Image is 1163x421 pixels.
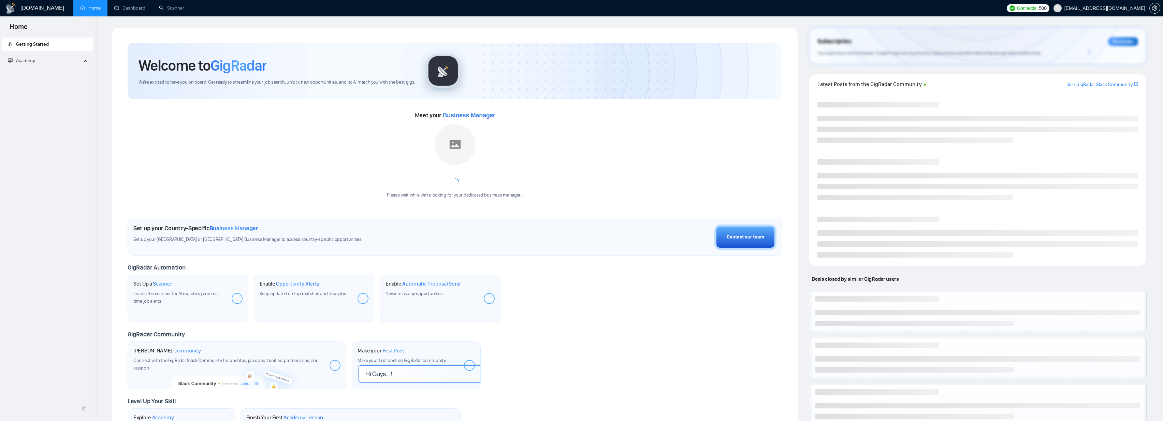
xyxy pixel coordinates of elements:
[415,112,495,119] span: Meet your
[210,56,266,75] span: GigRadar
[817,80,922,88] span: Latest Posts from the GigRadar Community
[133,347,201,354] h1: [PERSON_NAME]
[173,347,201,354] span: Community
[133,236,519,243] span: Set up your [GEOGRAPHIC_DATA] or [GEOGRAPHIC_DATA] Business Manager to access country-specific op...
[133,358,319,371] span: Connect with the GigRadar Slack Community for updates, job opportunities, partnerships, and support.
[402,280,461,287] span: Automatic Proposal Send
[383,192,527,199] div: Please wait while we're looking for your dedicated business manager...
[159,5,184,11] a: searchScanner
[172,358,302,389] img: slackcommunity-bg.png
[386,291,444,296] span: Never miss any opportunities.
[276,280,319,287] span: Opportunity Alerts
[1149,5,1160,11] a: setting
[727,233,764,241] div: Contact our team
[450,177,461,188] span: loading
[80,5,101,11] a: homeHome
[260,291,347,296] span: Keep updated on top matches and new jobs.
[133,414,174,421] h1: Explore
[1039,4,1046,12] span: 500
[714,224,776,250] button: Contact our team
[809,273,901,285] span: Deals closed by similar GigRadar users
[1149,3,1160,14] button: setting
[133,224,258,232] h1: Set up your Country-Specific
[2,70,93,75] li: Academy Homepage
[133,291,220,304] span: Enable the scanner for AI matching and real-time job alerts.
[382,347,404,354] span: First Post
[128,397,176,405] span: Level Up Your Skill
[817,36,851,47] span: Subscription
[209,224,258,232] span: Business Manager
[81,405,88,412] span: double-left
[153,280,172,287] span: Scanner
[8,42,13,46] span: rocket
[128,331,185,338] span: GigRadar Community
[2,38,93,51] li: Getting Started
[1067,81,1133,88] a: Join GigRadar Slack Community
[16,41,49,47] span: Getting Started
[16,58,35,63] span: Academy
[817,50,1042,56] span: Your subscription will be renewed. To keep things running smoothly, make sure your payment method...
[139,56,266,75] h1: Welcome to
[4,22,33,36] span: Home
[128,264,185,271] span: GigRadar Automation
[1055,6,1060,11] span: user
[358,358,446,363] span: Make your first post on GigRadar community.
[260,280,320,287] h1: Enable
[8,58,13,63] span: fund-projection-screen
[358,347,404,354] h1: Make your
[114,5,145,11] a: dashboardDashboard
[284,414,323,421] span: Academy Lesson
[1017,4,1037,12] span: Connects:
[8,58,35,63] span: Academy
[1134,81,1138,87] a: export
[1150,5,1160,11] span: setting
[5,3,16,14] img: logo
[152,414,174,421] span: Academy
[386,280,461,287] h1: Enable
[133,280,172,287] h1: Set Up a
[246,414,323,421] h1: Finish Your First
[1108,37,1138,46] div: Reminder
[426,54,460,88] img: gigradar-logo.png
[139,79,415,86] span: We're excited to have you on board. Get ready to streamline your job search, unlock new opportuni...
[443,112,495,119] span: Business Manager
[1009,5,1015,11] img: upwork-logo.png
[435,124,476,165] img: placeholder.png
